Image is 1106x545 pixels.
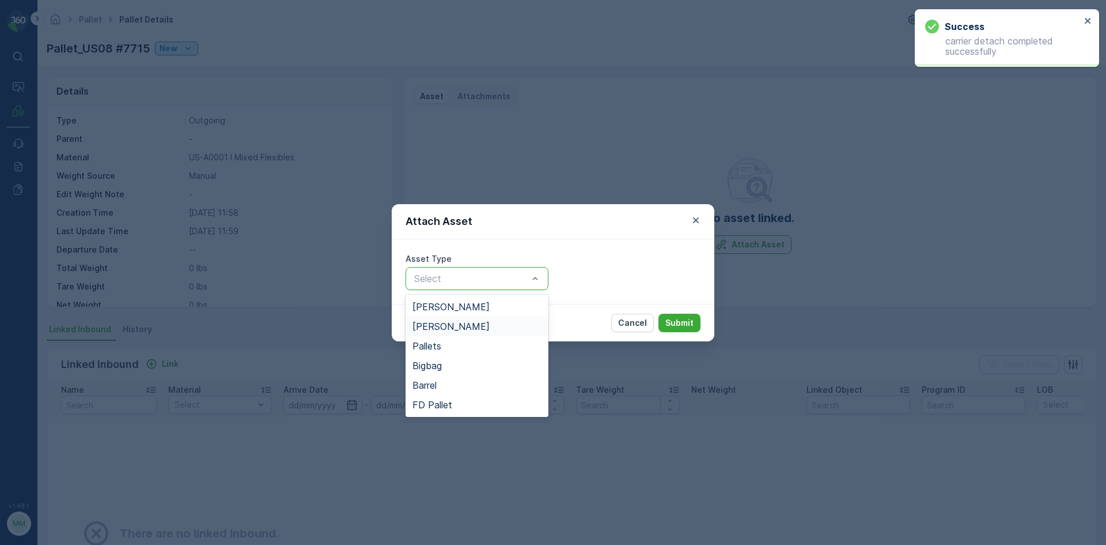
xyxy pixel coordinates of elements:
span: 35 [67,208,77,218]
span: [PERSON_NAME] [412,302,490,312]
p: Submit [665,317,694,329]
p: Pallet_US08 #7711 [510,10,593,24]
span: [PERSON_NAME] [61,265,127,275]
span: Net Weight : [10,227,60,237]
span: Pallets [412,341,441,351]
span: Pallet_US08 #7711 [38,189,110,199]
h3: Success [945,20,984,33]
span: Material : [10,284,49,294]
p: Cancel [618,317,647,329]
span: Name : [10,189,38,199]
button: Submit [658,314,700,332]
span: Bigbag [412,360,442,371]
p: Select [414,272,528,285]
span: 35 [65,246,74,256]
span: Barrel [412,380,437,390]
span: Tare Weight : [10,246,65,256]
button: close [1084,16,1092,27]
p: Attach Asset [406,213,472,230]
span: Total Weight : [10,208,67,218]
label: Asset Type [406,254,452,264]
span: FD Pallet [412,400,452,410]
span: [PERSON_NAME] [412,321,490,332]
span: - [60,227,65,237]
span: US-A9999 I Cardboard & Paper [49,284,172,294]
p: carrier detach completed successfully [925,36,1081,57]
span: Asset Type : [10,265,61,275]
button: Cancel [611,314,654,332]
